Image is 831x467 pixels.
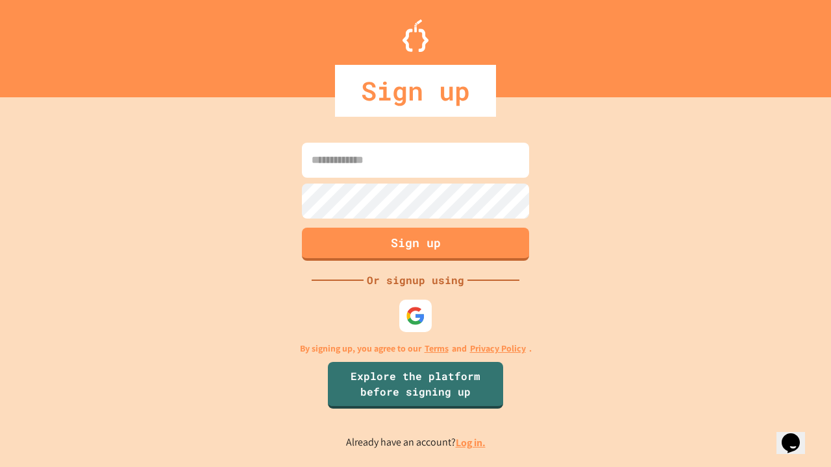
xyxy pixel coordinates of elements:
[346,435,486,451] p: Already have an account?
[406,306,425,326] img: google-icon.svg
[328,362,503,409] a: Explore the platform before signing up
[302,228,529,261] button: Sign up
[300,342,532,355] p: By signing up, you agree to our and .
[364,272,467,288] div: Or signup using
[470,342,526,355] a: Privacy Policy
[425,342,449,355] a: Terms
[335,65,496,117] div: Sign up
[776,415,818,454] iframe: chat widget
[456,436,486,449] a: Log in.
[403,19,428,52] img: Logo.svg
